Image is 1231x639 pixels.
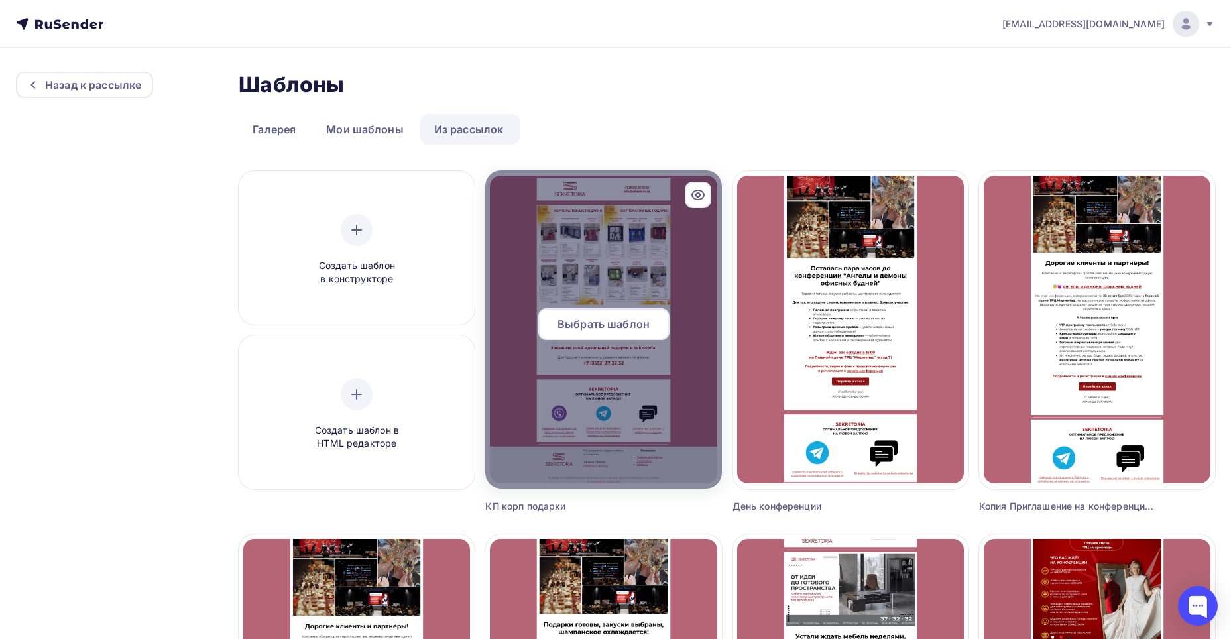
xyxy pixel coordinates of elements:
h2: Шаблоны [239,72,344,98]
div: Назад к рассылке [45,77,141,93]
div: День конференции [733,500,909,513]
a: [EMAIL_ADDRESS][DOMAIN_NAME] [1002,11,1215,37]
a: Из рассылок [420,114,518,145]
a: Галерея [239,114,310,145]
div: Копия Приглашение на конференцию С клиенты [979,500,1156,513]
span: Выбрать шаблон [557,316,650,332]
a: Мои шаблоны [312,114,418,145]
div: КП корп подарки [485,500,662,513]
span: Создать шаблон в конструкторе [294,259,420,286]
span: [EMAIL_ADDRESS][DOMAIN_NAME] [1002,17,1165,30]
span: Создать шаблон в HTML редакторе [294,424,420,451]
